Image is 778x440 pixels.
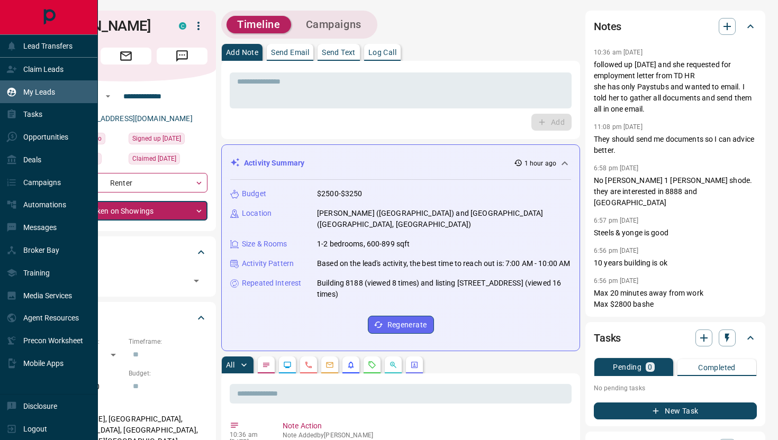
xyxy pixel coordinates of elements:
[594,380,757,396] p: No pending tasks
[242,188,266,199] p: Budget
[157,48,207,65] span: Message
[283,432,567,439] p: Note Added by [PERSON_NAME]
[271,49,309,56] p: Send Email
[322,49,356,56] p: Send Text
[698,364,736,371] p: Completed
[594,325,757,351] div: Tasks
[317,239,410,250] p: 1-2 bedrooms, 600-899 sqft
[594,164,639,172] p: 6:58 pm [DATE]
[226,49,258,56] p: Add Note
[283,361,292,369] svg: Lead Browsing Activity
[262,361,270,369] svg: Notes
[304,361,313,369] svg: Calls
[230,431,267,438] p: 10:36 am
[594,49,643,56] p: 10:36 am [DATE]
[101,48,151,65] span: Email
[242,278,301,289] p: Repeated Interest
[594,134,757,156] p: They should send me documents so I can advice better.
[44,173,207,192] div: Renter
[594,258,757,269] p: 10 years building is ok
[44,201,207,221] div: Taken on Showings
[594,18,621,35] h2: Notes
[129,133,207,148] div: Sun Oct 05 2025
[325,361,334,369] svg: Emails
[317,208,571,230] p: [PERSON_NAME] ([GEOGRAPHIC_DATA]) and [GEOGRAPHIC_DATA] ([GEOGRAPHIC_DATA], [GEOGRAPHIC_DATA])
[594,288,757,310] p: Max 20 minutes away from work Max $2800 bashe
[73,114,193,123] a: [EMAIL_ADDRESS][DOMAIN_NAME]
[368,361,376,369] svg: Requests
[242,239,287,250] p: Size & Rooms
[594,175,757,208] p: No [PERSON_NAME] 1 [PERSON_NAME] shode. they are interested in 8888 and [GEOGRAPHIC_DATA]
[283,420,567,432] p: Note Action
[594,227,757,239] p: Steels & yonge is good
[594,247,639,254] p: 6:56 pm [DATE]
[594,59,757,115] p: followed up [DATE] and she requested for employment letter from TD HR she has only Paystubs and w...
[317,188,362,199] p: $2500-$3250
[242,208,272,219] p: Location
[347,361,355,369] svg: Listing Alerts
[129,369,207,378] p: Budget:
[132,153,176,164] span: Claimed [DATE]
[524,159,556,168] p: 1 hour ago
[613,363,641,371] p: Pending
[317,258,570,269] p: Based on the lead's activity, the best time to reach out is: 7:00 AM - 10:00 AM
[410,361,419,369] svg: Agent Actions
[44,305,207,331] div: Criteria
[230,153,571,173] div: Activity Summary1 hour ago
[594,329,621,346] h2: Tasks
[102,90,114,103] button: Open
[594,277,639,285] p: 6:56 pm [DATE]
[132,133,181,144] span: Signed up [DATE]
[368,316,434,334] button: Regenerate
[242,258,294,269] p: Activity Pattern
[179,22,186,30] div: condos.ca
[226,361,234,369] p: All
[368,49,396,56] p: Log Call
[129,153,207,168] div: Sun Oct 05 2025
[389,361,397,369] svg: Opportunities
[189,273,204,288] button: Open
[594,402,757,419] button: New Task
[295,16,372,33] button: Campaigns
[594,14,757,39] div: Notes
[44,240,207,265] div: Tags
[317,278,571,300] p: Building 8188 (viewed 8 times) and listing [STREET_ADDRESS] (viewed 16 times)
[648,363,652,371] p: 0
[244,158,304,169] p: Activity Summary
[129,337,207,346] p: Timeframe:
[594,217,639,224] p: 6:57 pm [DATE]
[594,123,643,131] p: 11:08 pm [DATE]
[227,16,291,33] button: Timeline
[44,17,163,34] h1: [PERSON_NAME]
[44,401,207,410] p: Areas Searched:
